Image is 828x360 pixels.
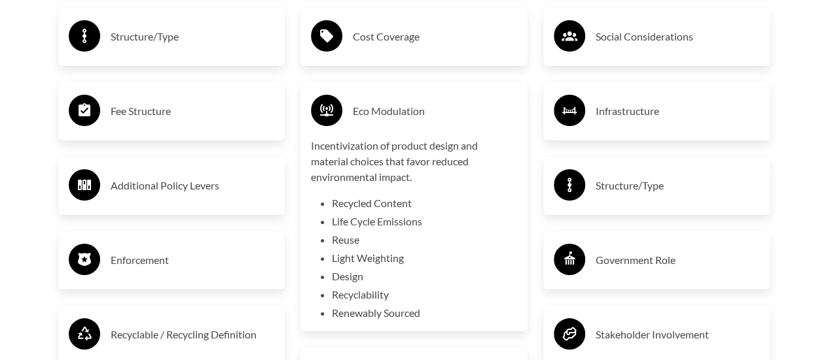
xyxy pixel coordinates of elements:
h3: Recyclable / Recycling Definition [111,324,275,345]
h3: Cost Coverage [353,26,517,47]
li: Recyclability [332,287,517,303]
h3: Structure/Type [596,175,760,196]
h3: Government Role [596,250,760,270]
li: Design [332,269,517,284]
h3: Structure/Type [111,26,275,47]
li: Renewably Sourced [332,305,517,321]
h3: Fee Structure [111,101,275,122]
li: Light Weighting [332,250,517,266]
h3: Social Considerations [596,26,760,47]
h3: Eco Modulation [353,101,517,122]
li: Life Cycle Emissions [332,214,517,229]
li: Recycled Content [332,195,517,211]
li: Reuse [332,232,517,248]
p: Incentivization of product design and material choices that favor reduced environmental impact. [311,138,517,185]
h3: Stakeholder Involvement [596,324,760,345]
h3: Enforcement [111,250,275,270]
h3: Additional Policy Levers [111,175,275,196]
h3: Infrastructure [596,101,760,122]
